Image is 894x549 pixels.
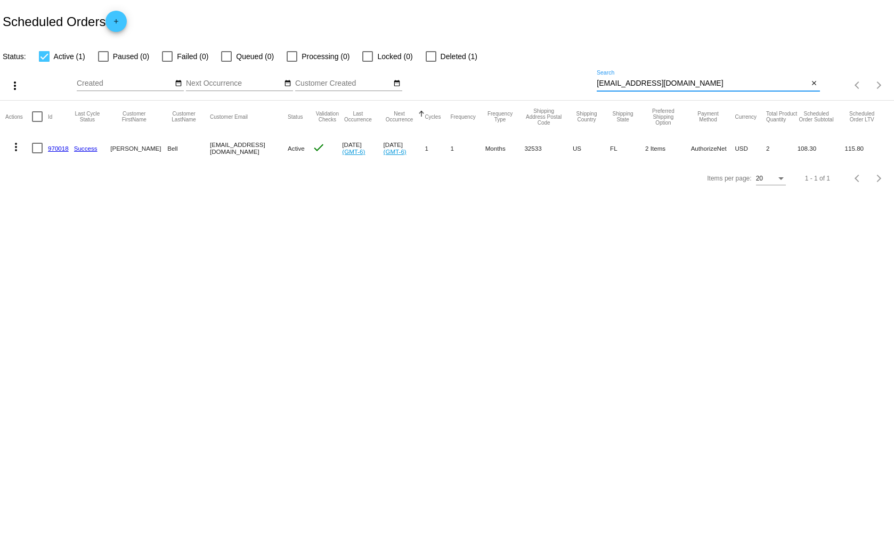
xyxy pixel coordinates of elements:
button: Change sorting for FrequencyType [485,111,515,122]
button: Change sorting for Id [48,113,52,120]
a: Success [74,145,97,152]
div: Items per page: [707,175,751,182]
input: Created [77,79,173,88]
button: Change sorting for PreferredShippingOption [645,108,681,126]
button: Change sorting for ShippingPostcode [524,108,563,126]
mat-cell: Bell [167,133,210,163]
span: Locked (0) [377,50,412,63]
button: Change sorting for CurrencyIso [735,113,757,120]
a: (GMT-6) [384,148,407,155]
span: Queued (0) [236,50,274,63]
button: Change sorting for CustomerFirstName [110,111,158,122]
button: Previous page [847,75,868,96]
mat-cell: 32533 [524,133,573,163]
button: Change sorting for Frequency [450,113,475,120]
mat-cell: Months [485,133,525,163]
input: Customer Created [295,79,391,88]
span: Deleted (1) [441,50,477,63]
mat-cell: AuthorizeNet [691,133,735,163]
h2: Scheduled Orders [3,11,127,32]
span: 20 [756,175,763,182]
a: (GMT-6) [342,148,365,155]
mat-cell: US [573,133,610,163]
mat-cell: 115.80 [845,133,889,163]
mat-cell: FL [610,133,645,163]
span: Processing (0) [302,50,350,63]
button: Change sorting for PaymentMethod.Type [691,111,726,122]
a: 970018 [48,145,69,152]
mat-icon: close [810,79,818,88]
button: Clear [809,78,820,89]
button: Next page [868,75,890,96]
button: Change sorting for LastProcessingCycleId [74,111,101,122]
span: Status: [3,52,26,61]
mat-header-cell: Actions [5,101,32,133]
mat-cell: [DATE] [384,133,425,163]
mat-cell: [PERSON_NAME] [110,133,167,163]
mat-cell: [EMAIL_ADDRESS][DOMAIN_NAME] [210,133,288,163]
button: Change sorting for LifetimeValue [845,111,879,122]
mat-cell: 2 [766,133,798,163]
mat-cell: USD [735,133,766,163]
div: 1 - 1 of 1 [805,175,830,182]
mat-header-cell: Total Product Quantity [766,101,798,133]
mat-icon: date_range [175,79,182,88]
mat-icon: more_vert [10,141,22,153]
mat-cell: 2 Items [645,133,691,163]
mat-cell: 1 [425,133,450,163]
button: Change sorting for NextOccurrenceUtc [384,111,416,122]
mat-icon: more_vert [9,79,21,92]
mat-header-cell: Validation Checks [312,101,342,133]
button: Previous page [847,168,868,189]
mat-select: Items per page: [756,175,786,183]
span: Failed (0) [177,50,208,63]
mat-icon: date_range [393,79,401,88]
mat-icon: check [312,141,325,154]
span: Active (1) [54,50,85,63]
span: Active [288,145,305,152]
input: Search [597,79,808,88]
button: Change sorting for CustomerEmail [210,113,248,120]
span: Paused (0) [113,50,149,63]
button: Change sorting for LastOccurrenceUtc [342,111,373,122]
button: Next page [868,168,890,189]
button: Change sorting for Cycles [425,113,441,120]
button: Change sorting for Status [288,113,303,120]
button: Change sorting for CustomerLastName [167,111,200,122]
button: Change sorting for ShippingState [610,111,636,122]
mat-cell: 1 [450,133,485,163]
mat-icon: date_range [284,79,291,88]
button: Change sorting for ShippingCountry [573,111,600,122]
mat-cell: [DATE] [342,133,383,163]
mat-icon: add [110,18,123,30]
input: Next Occurrence [186,79,282,88]
button: Change sorting for Subtotal [798,111,835,122]
mat-cell: 108.30 [798,133,845,163]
